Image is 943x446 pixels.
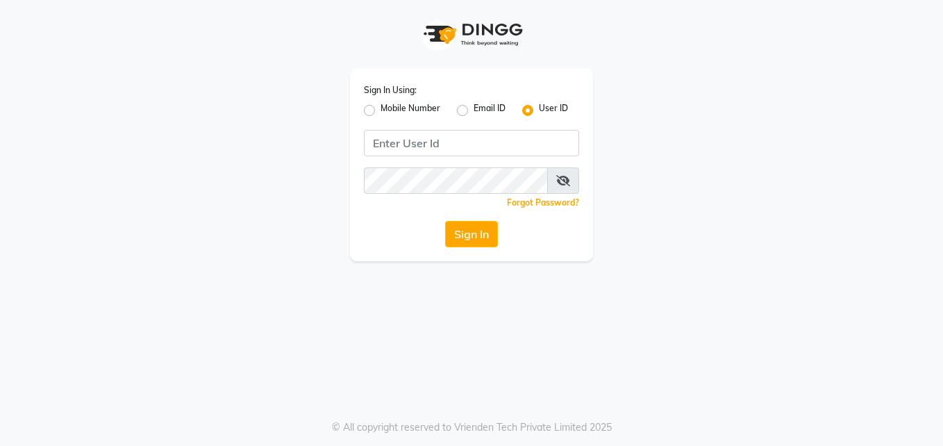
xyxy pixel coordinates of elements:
[445,221,498,247] button: Sign In
[507,197,579,208] a: Forgot Password?
[364,130,579,156] input: Username
[381,102,440,119] label: Mobile Number
[474,102,506,119] label: Email ID
[364,167,548,194] input: Username
[539,102,568,119] label: User ID
[364,84,417,97] label: Sign In Using:
[416,14,527,55] img: logo1.svg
